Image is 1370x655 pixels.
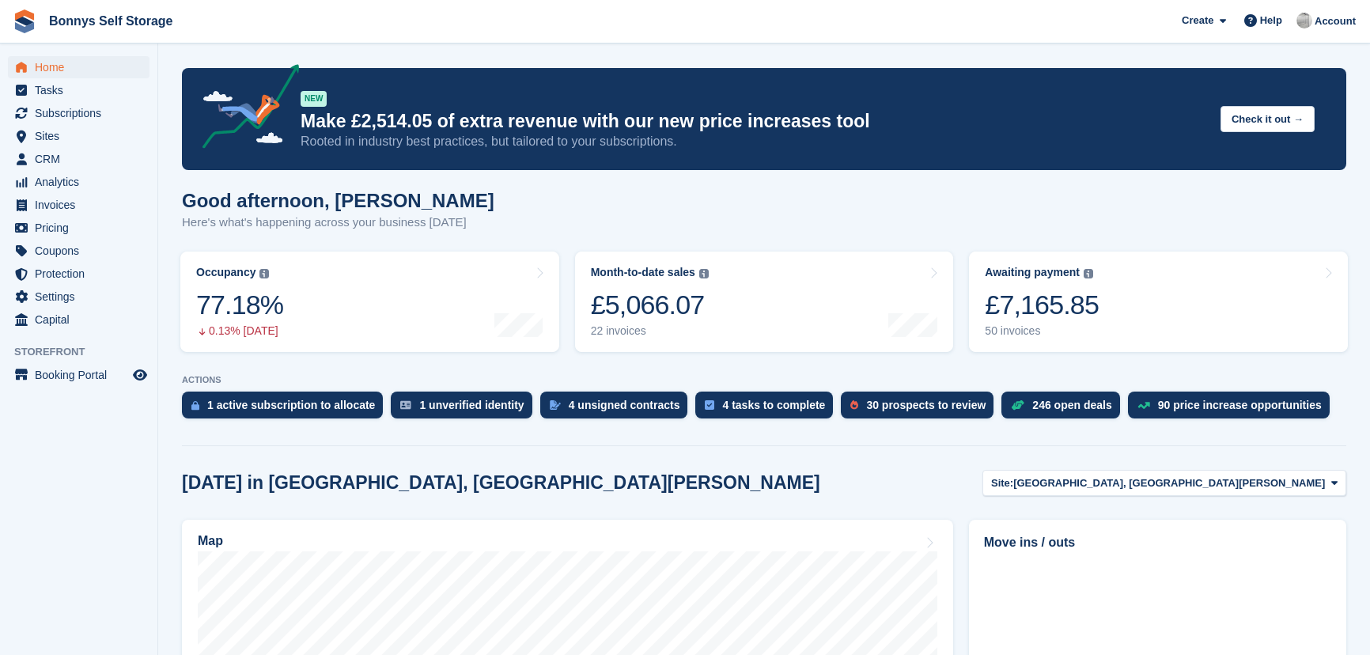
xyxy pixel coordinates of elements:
h2: Move ins / outs [984,533,1331,552]
a: 4 unsigned contracts [540,392,696,426]
div: £5,066.07 [591,289,709,321]
a: menu [8,286,149,308]
a: menu [8,171,149,193]
a: 1 active subscription to allocate [182,392,391,426]
span: Settings [35,286,130,308]
span: Coupons [35,240,130,262]
a: 1 unverified identity [391,392,539,426]
span: Account [1315,13,1356,29]
a: Occupancy 77.18% 0.13% [DATE] [180,252,559,352]
p: Rooted in industry best practices, but tailored to your subscriptions. [301,133,1208,150]
img: price_increase_opportunities-93ffe204e8149a01c8c9dc8f82e8f89637d9d84a8eef4429ea346261dce0b2c0.svg [1137,402,1150,409]
img: deal-1b604bf984904fb50ccaf53a9ad4b4a5d6e5aea283cecdc64d6e3604feb123c2.svg [1011,399,1024,411]
p: Make £2,514.05 of extra revenue with our new price increases tool [301,110,1208,133]
a: menu [8,364,149,386]
div: 50 invoices [985,324,1099,338]
div: 4 tasks to complete [722,399,825,411]
span: Subscriptions [35,102,130,124]
div: Month-to-date sales [591,266,695,279]
a: menu [8,194,149,216]
a: menu [8,148,149,170]
div: 0.13% [DATE] [196,324,283,338]
img: prospect-51fa495bee0391a8d652442698ab0144808aea92771e9ea1ae160a38d050c398.svg [850,400,858,410]
button: Check it out → [1221,106,1315,132]
a: menu [8,79,149,101]
a: menu [8,263,149,285]
span: Pricing [35,217,130,239]
span: Invoices [35,194,130,216]
div: 4 unsigned contracts [569,399,680,411]
span: Analytics [35,171,130,193]
span: Sites [35,125,130,147]
div: 22 invoices [591,324,709,338]
a: 30 prospects to review [841,392,1001,426]
div: 246 open deals [1032,399,1111,411]
a: 4 tasks to complete [695,392,841,426]
a: 246 open deals [1001,392,1127,426]
a: menu [8,309,149,331]
p: Here's what's happening across your business [DATE] [182,214,494,232]
a: Month-to-date sales £5,066.07 22 invoices [575,252,954,352]
a: menu [8,102,149,124]
p: ACTIONS [182,375,1346,385]
span: Home [35,56,130,78]
a: menu [8,240,149,262]
div: 90 price increase opportunities [1158,399,1322,411]
div: 77.18% [196,289,283,321]
a: 90 price increase opportunities [1128,392,1338,426]
span: Capital [35,309,130,331]
img: active_subscription_to_allocate_icon-d502201f5373d7db506a760aba3b589e785aa758c864c3986d89f69b8ff3... [191,400,199,411]
span: Site: [991,475,1013,491]
a: menu [8,217,149,239]
img: icon-info-grey-7440780725fd019a000dd9b08b2336e03edf1995a4989e88bcd33f0948082b44.svg [1084,269,1093,278]
span: [GEOGRAPHIC_DATA], [GEOGRAPHIC_DATA][PERSON_NAME] [1013,475,1325,491]
div: 30 prospects to review [866,399,986,411]
div: NEW [301,91,327,107]
span: Booking Portal [35,364,130,386]
span: Create [1182,13,1213,28]
h2: Map [198,534,223,548]
a: menu [8,56,149,78]
a: Awaiting payment £7,165.85 50 invoices [969,252,1348,352]
span: CRM [35,148,130,170]
a: Preview store [131,365,149,384]
a: menu [8,125,149,147]
span: Help [1260,13,1282,28]
div: 1 unverified identity [419,399,524,411]
img: stora-icon-8386f47178a22dfd0bd8f6a31ec36ba5ce8667c1dd55bd0f319d3a0aa187defe.svg [13,9,36,33]
h2: [DATE] in [GEOGRAPHIC_DATA], [GEOGRAPHIC_DATA][PERSON_NAME] [182,472,820,494]
img: verify_identity-adf6edd0f0f0b5bbfe63781bf79b02c33cf7c696d77639b501bdc392416b5a36.svg [400,400,411,410]
h1: Good afternoon, [PERSON_NAME] [182,190,494,211]
img: price-adjustments-announcement-icon-8257ccfd72463d97f412b2fc003d46551f7dbcb40ab6d574587a9cd5c0d94... [189,64,300,154]
img: icon-info-grey-7440780725fd019a000dd9b08b2336e03edf1995a4989e88bcd33f0948082b44.svg [699,269,709,278]
button: Site: [GEOGRAPHIC_DATA], [GEOGRAPHIC_DATA][PERSON_NAME] [982,470,1346,496]
span: Storefront [14,344,157,360]
img: task-75834270c22a3079a89374b754ae025e5fb1db73e45f91037f5363f120a921f8.svg [705,400,714,410]
img: icon-info-grey-7440780725fd019a000dd9b08b2336e03edf1995a4989e88bcd33f0948082b44.svg [259,269,269,278]
img: James Bonny [1296,13,1312,28]
div: Awaiting payment [985,266,1080,279]
div: 1 active subscription to allocate [207,399,375,411]
span: Tasks [35,79,130,101]
a: Bonnys Self Storage [43,8,179,34]
img: contract_signature_icon-13c848040528278c33f63329250d36e43548de30e8caae1d1a13099fd9432cc5.svg [550,400,561,410]
span: Protection [35,263,130,285]
div: Occupancy [196,266,255,279]
div: £7,165.85 [985,289,1099,321]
